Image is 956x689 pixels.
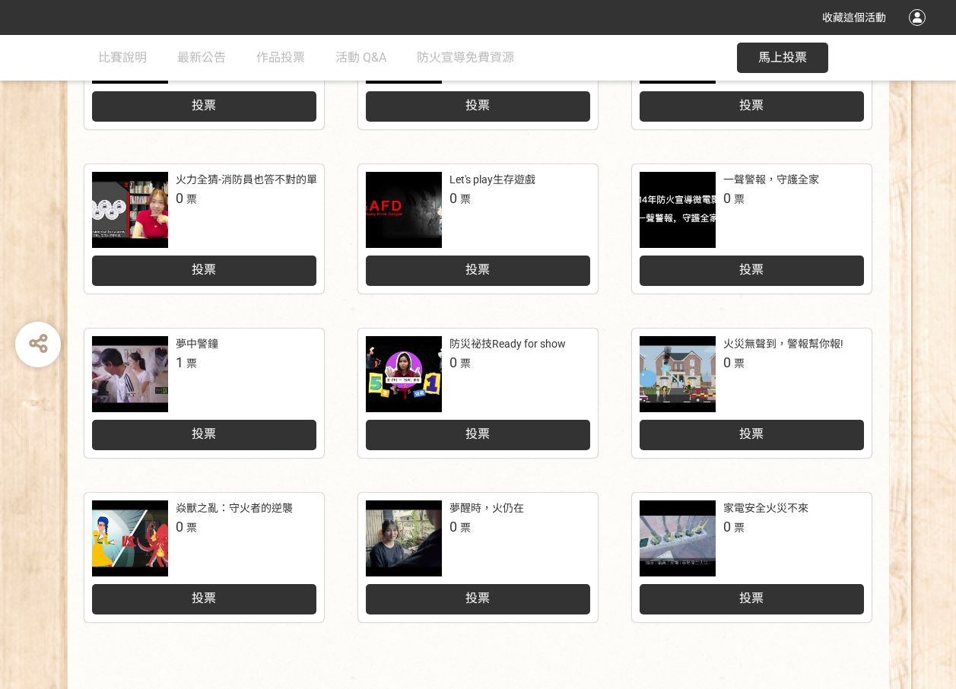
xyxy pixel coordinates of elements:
span: 比賽說明 [98,50,147,65]
a: 夢中警鐘1票投票 [84,329,324,458]
div: 夢醒時，火仍在 [449,500,524,516]
span: 票 [460,193,471,205]
a: 比賽說明 [98,35,147,81]
span: 投票 [739,591,764,605]
span: 投票 [465,427,490,441]
div: 防災祕技Ready for show [449,336,566,352]
a: 防火宣導免費資源 [417,35,514,81]
span: 最新公告 [177,50,226,65]
div: Let's play生存遊戲 [449,172,535,188]
a: 作品投票 [256,35,305,81]
span: 防火宣導免費資源 [417,50,514,65]
div: 火力全猜-消防員也答不對的單字 [176,172,328,188]
button: 馬上投票 [737,43,828,73]
span: 0 [176,190,183,206]
span: 投票 [739,427,764,441]
span: 0 [723,190,731,206]
span: 投票 [192,262,216,277]
a: 夢醒時，火仍在0票投票 [358,493,598,622]
div: 家電安全火災不來 [723,500,808,516]
a: 火災無聲到，警報幫你報!0票投票 [632,329,872,458]
span: 投票 [192,98,216,113]
span: 票 [734,522,745,534]
span: 投票 [465,262,490,277]
span: 票 [186,193,197,205]
span: 投票 [192,591,216,605]
div: 一聲警報，守護全家 [723,172,819,188]
span: 投票 [465,591,490,605]
span: 票 [186,522,197,534]
span: 0 [723,519,731,535]
span: 0 [449,190,457,206]
span: 1 [176,354,183,370]
a: 活動 Q&A [335,35,386,81]
span: 0 [449,519,457,535]
a: 家電安全火災不來0票投票 [632,493,872,622]
span: 作品投票 [256,50,305,65]
a: 防災祕技Ready for show0票投票 [358,329,598,458]
span: 票 [186,357,197,370]
span: 0 [176,519,183,535]
span: 收藏這個活動 [822,11,886,24]
div: 夢中警鐘 [176,336,218,352]
span: 投票 [465,98,490,113]
a: 焱獸之亂：守火者的逆襲0票投票 [84,493,324,622]
a: 最新公告 [177,35,226,81]
span: 活動 Q&A [335,50,386,65]
span: 票 [734,193,745,205]
div: 火災無聲到，警報幫你報! [723,336,843,352]
span: 投票 [739,262,764,277]
span: 投票 [192,427,216,441]
span: 投票 [739,98,764,113]
a: Let's play生存遊戲0票投票 [358,164,598,294]
a: 一聲警報，守護全家0票投票 [632,164,872,294]
span: 馬上投票 [758,50,807,65]
span: 0 [449,354,457,370]
span: 票 [734,357,745,370]
div: 焱獸之亂：守火者的逆襲 [176,500,293,516]
a: 火力全猜-消防員也答不對的單字0票投票 [84,164,324,294]
span: 票 [460,522,471,534]
span: 票 [460,357,471,370]
span: 0 [723,354,731,370]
